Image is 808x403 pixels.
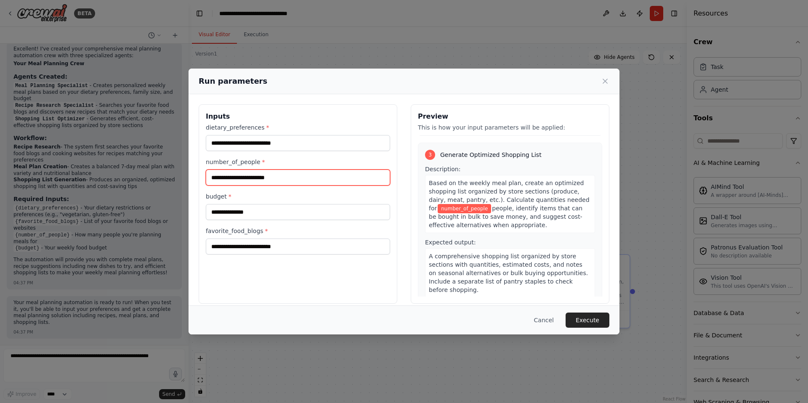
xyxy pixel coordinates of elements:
span: Generate Optimized Shopping List [440,151,542,159]
h2: Run parameters [199,75,267,87]
button: Execute [566,313,609,328]
p: This is how your input parameters will be applied: [418,123,602,132]
label: budget [206,192,390,201]
span: Variable: number_of_people [438,204,491,213]
div: 3 [425,150,435,160]
span: A comprehensive shopping list organized by store sections with quantities, estimated costs, and n... [429,253,588,293]
label: dietary_preferences [206,123,390,132]
button: Cancel [527,313,561,328]
h3: Inputs [206,111,390,122]
label: favorite_food_blogs [206,227,390,235]
h3: Preview [418,111,602,122]
span: people, identify items that can be bought in bulk to save money, and suggest cost-effective alter... [429,205,582,228]
label: number_of_people [206,158,390,166]
span: Description: [425,166,460,172]
span: Expected output: [425,239,476,246]
span: Based on the weekly meal plan, create an optimized shopping list organized by store sections (pro... [429,180,590,212]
